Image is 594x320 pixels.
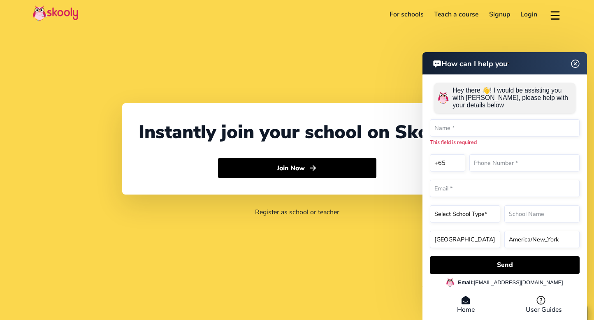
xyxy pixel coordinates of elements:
[33,5,78,21] img: Skooly
[384,8,429,21] a: For schools
[515,8,543,21] a: Login
[484,8,515,21] a: Signup
[218,158,376,179] button: Join Nowarrow forward outline
[549,8,561,21] button: menu outline
[309,164,317,172] ion-icon: arrow forward outline
[429,8,484,21] a: Teach a course
[255,208,339,217] a: Register as school or teacher
[139,120,455,145] div: Instantly join your school on Skooly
